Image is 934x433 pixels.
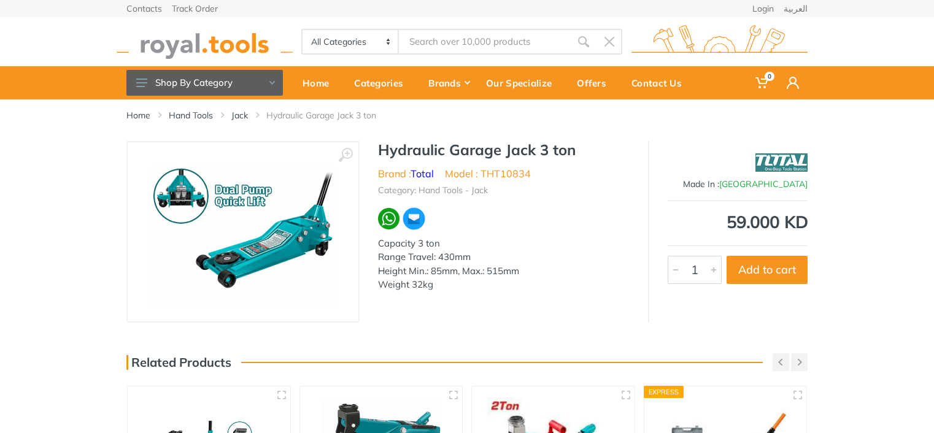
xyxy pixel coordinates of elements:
[378,208,399,229] img: wa.webp
[345,66,420,99] a: Categories
[477,66,568,99] a: Our Specialize
[126,70,283,96] button: Shop By Category
[151,155,336,309] img: Royal Tools - Hydraulic Garage Jack 3 ton
[126,109,808,121] nav: breadcrumb
[752,4,774,13] a: Login
[303,30,399,53] select: Category
[231,109,248,121] a: Jack
[294,70,345,96] div: Home
[378,166,434,181] li: Brand :
[420,70,477,96] div: Brands
[399,29,571,55] input: Site search
[623,66,698,99] a: Contact Us
[294,66,345,99] a: Home
[378,237,630,251] div: Capacity 3 ton
[568,70,623,96] div: Offers
[402,207,426,231] img: ma.webp
[477,70,568,96] div: Our Specialize
[126,109,150,121] a: Home
[765,72,774,81] span: 0
[378,278,630,292] div: Weight 32kg
[378,264,630,278] div: Height Min.: 85mm, Max.: 515mm
[445,166,531,181] li: Model : THT10834
[784,4,808,13] a: العربية
[644,386,684,398] div: Express
[266,109,395,121] li: Hydraulic Garage Jack 3 ton
[378,184,488,197] li: Category: Hand Tools - Jack
[378,250,630,264] div: Range Travel: 430mm
[623,70,698,96] div: Contact Us
[668,178,808,191] div: Made In :
[568,66,623,99] a: Offers
[126,355,231,370] h3: Related Products
[345,70,420,96] div: Categories
[747,66,778,99] a: 0
[755,147,808,178] img: Total
[172,4,218,13] a: Track Order
[117,25,293,59] img: royal.tools Logo
[668,213,808,231] div: 59.000 KD
[126,4,162,13] a: Contacts
[631,25,808,59] img: royal.tools Logo
[411,167,434,180] a: Total
[719,178,808,190] span: [GEOGRAPHIC_DATA]
[378,141,630,159] h1: Hydraulic Garage Jack 3 ton
[169,109,213,121] a: Hand Tools
[727,256,808,284] button: Add to cart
